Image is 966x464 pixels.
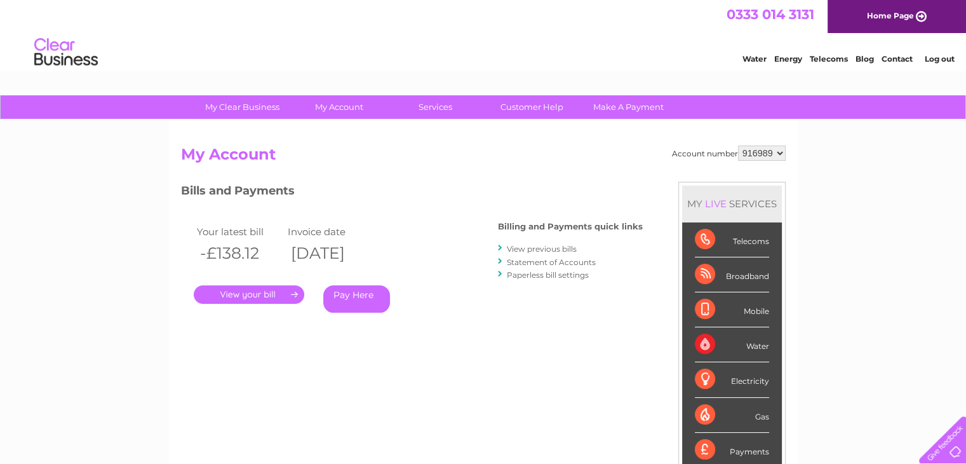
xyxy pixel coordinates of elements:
[695,327,769,362] div: Water
[695,222,769,257] div: Telecoms
[855,54,874,64] a: Blog
[383,95,488,119] a: Services
[286,95,391,119] a: My Account
[742,54,767,64] a: Water
[507,257,596,267] a: Statement of Accounts
[576,95,681,119] a: Make A Payment
[774,54,802,64] a: Energy
[810,54,848,64] a: Telecoms
[194,285,304,304] a: .
[695,398,769,433] div: Gas
[190,95,295,119] a: My Clear Business
[194,223,285,240] td: Your latest bill
[882,54,913,64] a: Contact
[285,223,376,240] td: Invoice date
[285,240,376,266] th: [DATE]
[184,7,784,62] div: Clear Business is a trading name of Verastar Limited (registered in [GEOGRAPHIC_DATA] No. 3667643...
[702,198,729,210] div: LIVE
[498,222,643,231] h4: Billing and Payments quick links
[34,33,98,72] img: logo.png
[924,54,954,64] a: Log out
[727,6,814,22] a: 0333 014 3131
[507,244,577,254] a: View previous bills
[194,240,285,266] th: -£138.12
[695,292,769,327] div: Mobile
[181,146,786,170] h2: My Account
[507,270,589,280] a: Paperless bill settings
[323,285,390,313] a: Pay Here
[695,362,769,397] div: Electricity
[672,146,786,161] div: Account number
[682,186,782,222] div: MY SERVICES
[181,182,643,204] h3: Bills and Payments
[480,95,584,119] a: Customer Help
[695,257,769,292] div: Broadband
